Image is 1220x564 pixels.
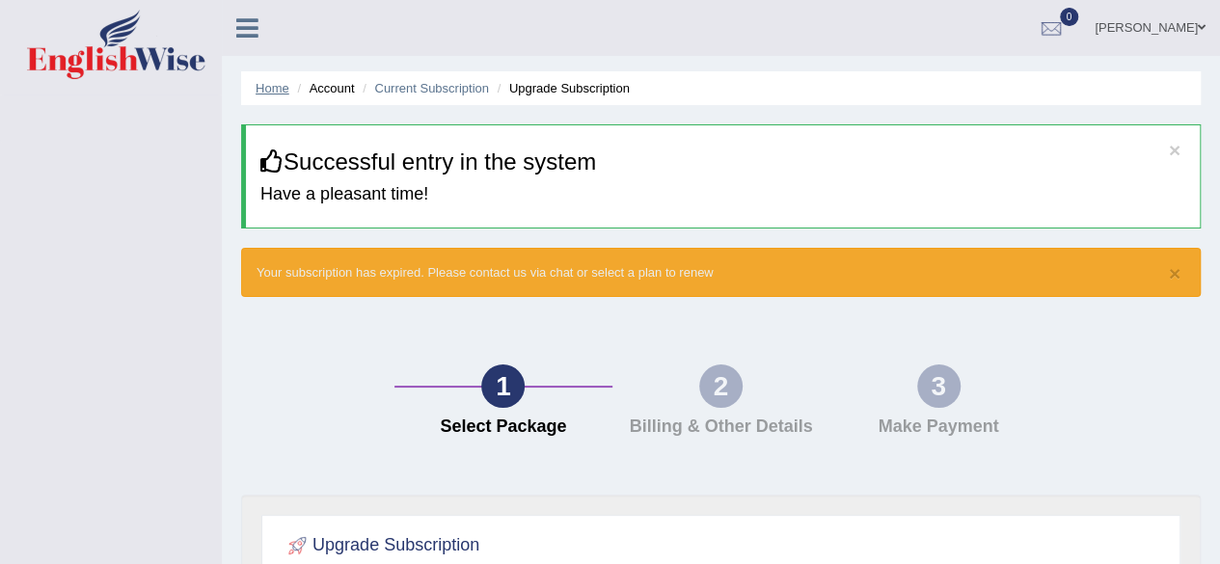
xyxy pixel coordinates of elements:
[260,149,1185,175] h3: Successful entry in the system
[917,364,961,408] div: 3
[481,364,525,408] div: 1
[493,79,630,97] li: Upgrade Subscription
[374,81,489,95] a: Current Subscription
[404,417,603,437] h4: Select Package
[284,531,479,560] h2: Upgrade Subscription
[1060,8,1079,26] span: 0
[292,79,354,97] li: Account
[1169,263,1180,283] button: ×
[839,417,1038,437] h4: Make Payment
[260,185,1185,204] h4: Have a pleasant time!
[622,417,821,437] h4: Billing & Other Details
[256,81,289,95] a: Home
[699,364,743,408] div: 2
[241,248,1201,297] div: Your subscription has expired. Please contact us via chat or select a plan to renew
[1169,140,1180,160] button: ×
